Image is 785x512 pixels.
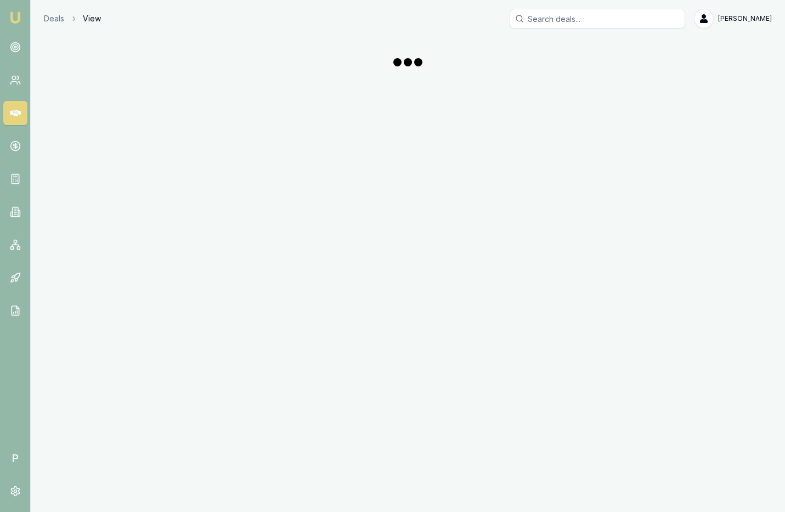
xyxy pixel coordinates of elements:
[83,13,101,24] span: View
[718,14,772,23] span: [PERSON_NAME]
[3,446,27,470] span: P
[44,13,101,24] nav: breadcrumb
[44,13,64,24] a: Deals
[9,11,22,24] img: emu-icon-u.png
[510,9,685,29] input: Search deals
